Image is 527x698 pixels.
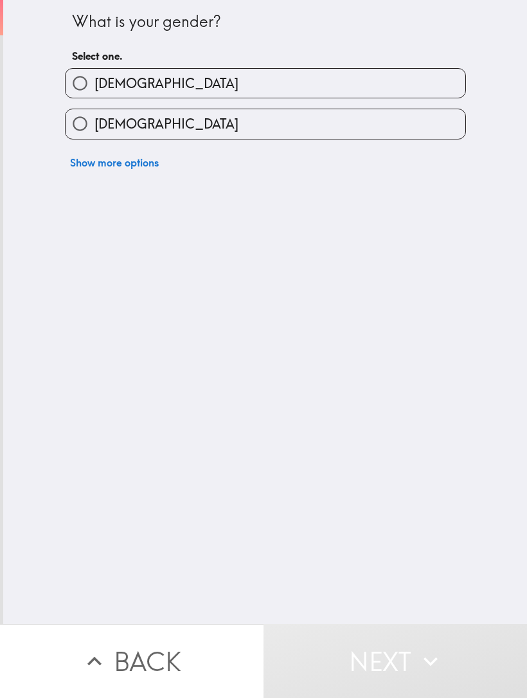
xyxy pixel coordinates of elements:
button: Show more options [65,150,164,175]
h6: Select one. [72,49,459,63]
button: Next [263,624,527,698]
span: [DEMOGRAPHIC_DATA] [94,75,238,93]
span: [DEMOGRAPHIC_DATA] [94,115,238,133]
button: [DEMOGRAPHIC_DATA] [66,109,465,138]
div: What is your gender? [72,11,459,33]
button: [DEMOGRAPHIC_DATA] [66,69,465,98]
